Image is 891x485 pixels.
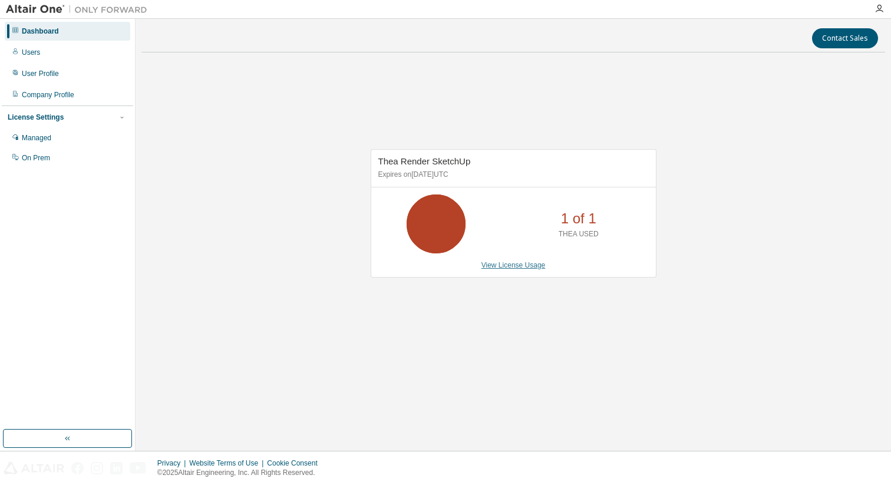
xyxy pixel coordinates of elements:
[378,170,646,180] p: Expires on [DATE] UTC
[22,153,50,163] div: On Prem
[22,90,74,100] div: Company Profile
[559,229,599,239] p: THEA USED
[267,458,324,468] div: Cookie Consent
[812,28,878,48] button: Contact Sales
[157,458,189,468] div: Privacy
[189,458,267,468] div: Website Terms of Use
[8,113,64,122] div: License Settings
[22,133,51,143] div: Managed
[6,4,153,15] img: Altair One
[110,462,123,474] img: linkedin.svg
[22,27,59,36] div: Dashboard
[481,261,546,269] a: View License Usage
[71,462,84,474] img: facebook.svg
[91,462,103,474] img: instagram.svg
[378,156,471,166] span: Thea Render SketchUp
[561,209,596,229] p: 1 of 1
[157,468,325,478] p: © 2025 Altair Engineering, Inc. All Rights Reserved.
[22,48,40,57] div: Users
[130,462,147,474] img: youtube.svg
[4,462,64,474] img: altair_logo.svg
[22,69,59,78] div: User Profile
